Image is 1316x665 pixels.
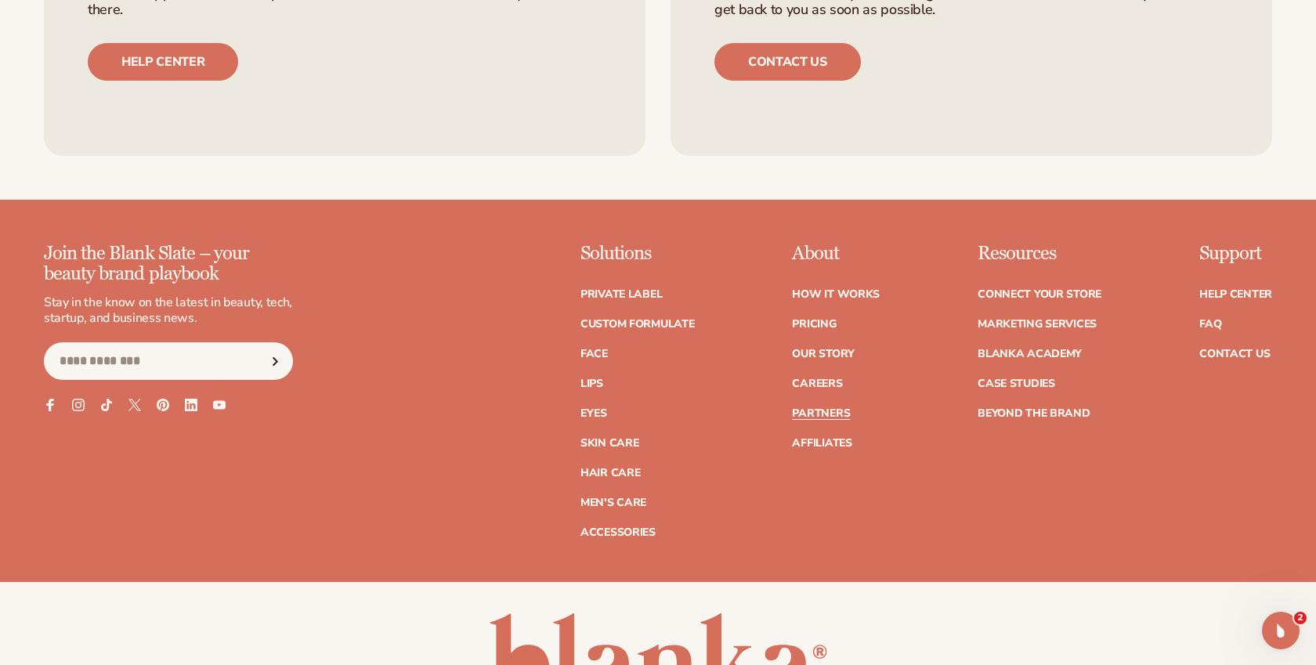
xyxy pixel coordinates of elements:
[580,497,646,508] a: Men's Care
[1199,244,1272,264] p: Support
[580,289,662,300] a: Private label
[978,378,1055,389] a: Case Studies
[580,468,640,479] a: Hair Care
[1199,319,1221,330] a: FAQ
[1294,612,1307,624] span: 2
[792,244,880,264] p: About
[1199,349,1270,360] a: Contact Us
[580,244,695,264] p: Solutions
[1262,612,1300,649] iframe: Intercom live chat
[978,244,1101,264] p: Resources
[978,408,1090,419] a: Beyond the brand
[44,244,293,285] p: Join the Blank Slate – your beauty brand playbook
[580,408,607,419] a: Eyes
[1199,289,1272,300] a: Help Center
[580,319,695,330] a: Custom formulate
[792,438,851,449] a: Affiliates
[44,295,293,327] p: Stay in the know on the latest in beauty, tech, startup, and business news.
[792,408,850,419] a: Partners
[978,349,1082,360] a: Blanka Academy
[792,349,854,360] a: Our Story
[792,319,836,330] a: Pricing
[580,378,603,389] a: Lips
[20,603,771,617] span: I agree to receive other communications from [GEOGRAPHIC_DATA].
[792,378,842,389] a: Careers
[580,527,656,538] a: Accessories
[580,349,608,360] a: Face
[714,43,861,81] a: Contact us
[258,342,292,380] button: Subscribe
[978,289,1101,300] a: Connect your store
[792,289,880,300] a: How It Works
[4,605,14,616] input: I agree to receive other communications from [GEOGRAPHIC_DATA].*
[580,438,638,449] a: Skin Care
[88,43,238,81] a: Help center
[978,319,1097,330] a: Marketing services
